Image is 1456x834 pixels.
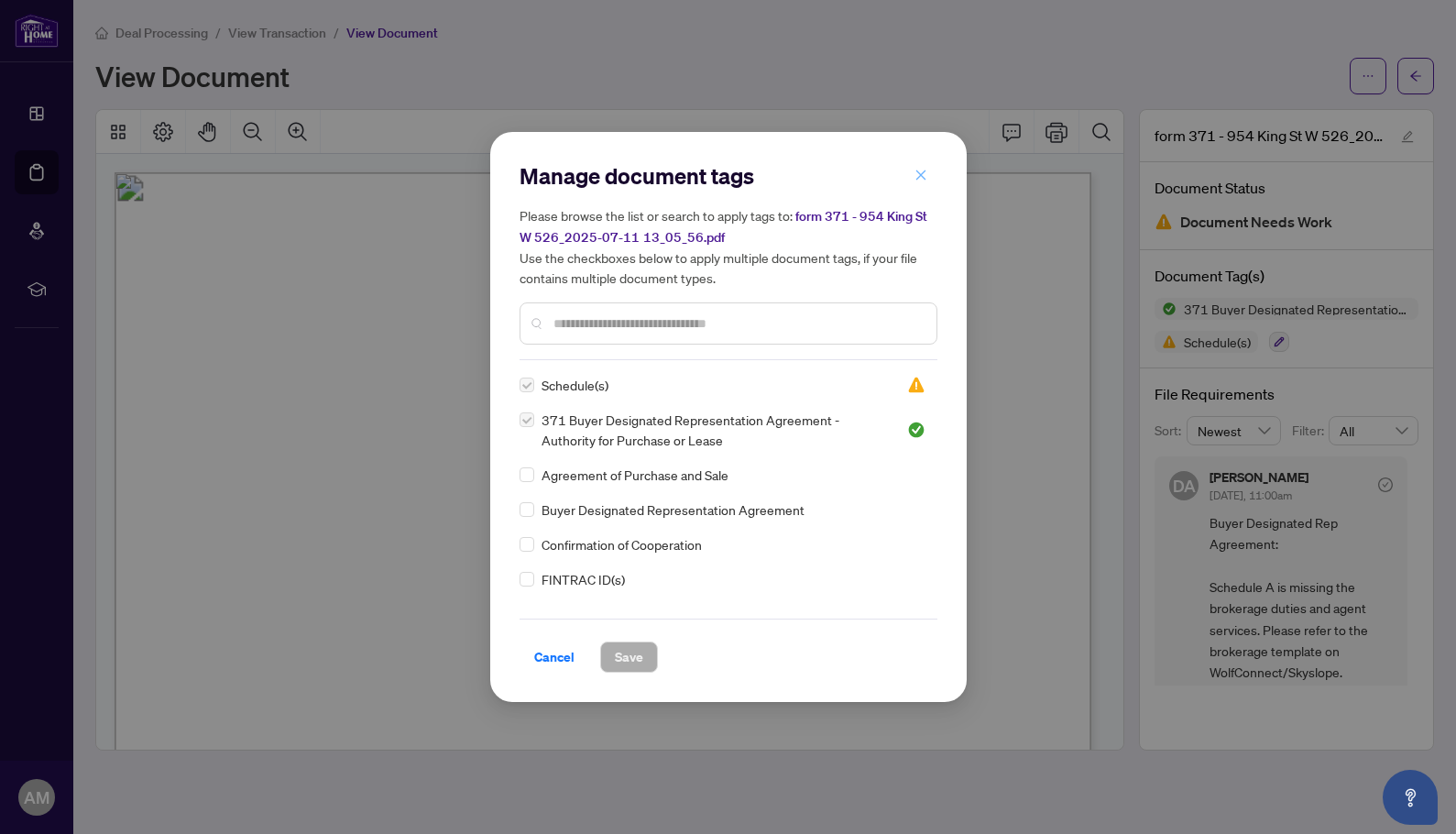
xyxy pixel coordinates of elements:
[520,205,937,288] h5: Please browse the list or search to apply tags to: Use the checkboxes below to apply multiple doc...
[520,161,937,191] h2: Manage document tags
[907,421,925,439] img: status
[907,421,925,439] span: Approved
[907,376,925,394] img: status
[520,642,589,673] button: Cancel
[907,376,925,394] span: Needs Work
[542,499,805,520] span: Buyer Designated Representation Agreement
[542,465,728,485] span: Agreement of Purchase and Sale
[542,410,885,450] span: 371 Buyer Designated Representation Agreement - Authority for Purchase or Lease
[542,375,608,395] span: Schedule(s)
[542,569,625,589] span: FINTRAC ID(s)
[534,642,575,672] span: Cancel
[1383,770,1438,825] button: Open asap
[542,534,702,554] span: Confirmation of Cooperation
[914,169,927,181] span: close
[600,642,658,673] button: Save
